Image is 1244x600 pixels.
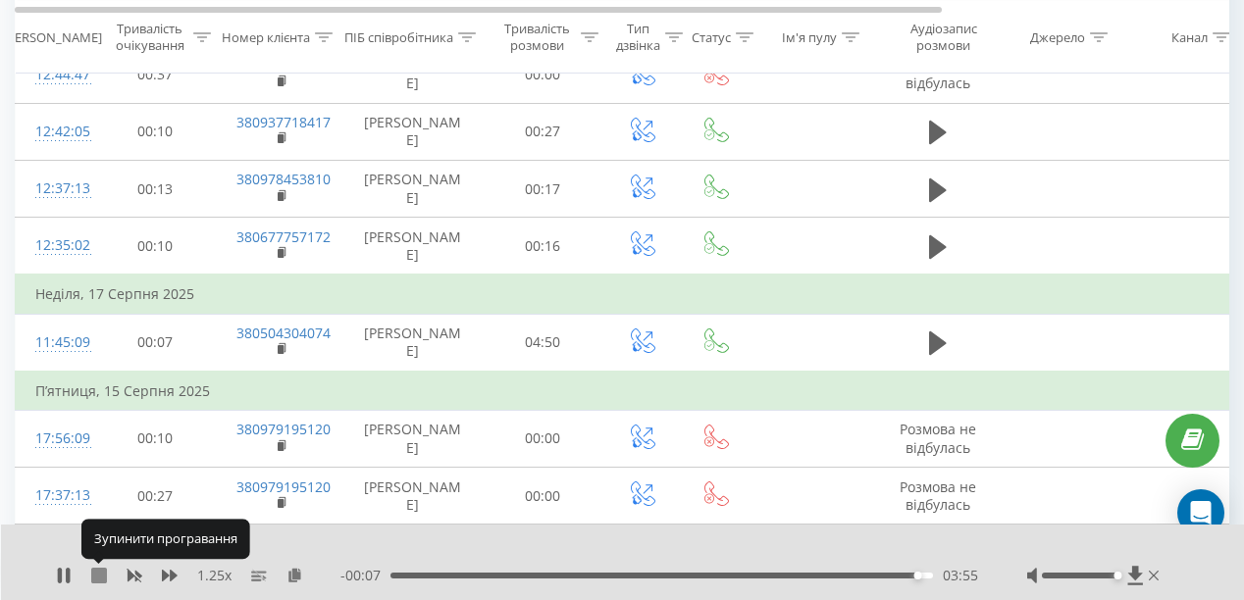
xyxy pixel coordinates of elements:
div: 11:45:09 [35,324,75,362]
div: 12:35:02 [35,226,75,265]
td: 00:10 [94,218,217,275]
a: 380979195120 [236,477,331,496]
div: [PERSON_NAME] [3,28,102,45]
div: Ім'я пулу [782,28,837,45]
td: [PERSON_NAME] [344,314,482,372]
div: Зупинити програвання [81,520,250,559]
div: 12:42:05 [35,113,75,151]
span: 1.25 x [197,566,232,585]
td: 00:13 [94,161,217,218]
td: 00:00 [482,410,604,467]
div: 12:37:13 [35,170,75,208]
td: 00:00 [482,468,604,525]
div: 12:44:47 [35,56,75,94]
div: Джерело [1030,28,1085,45]
span: Розмова не відбулась [900,56,976,92]
td: 00:00 [482,46,604,103]
span: Розмова не відбулась [900,420,976,456]
div: Тип дзвінка [616,21,660,54]
td: [PERSON_NAME] [344,410,482,467]
td: [PERSON_NAME] [344,161,482,218]
td: 04:50 [482,314,604,372]
div: Аудіозапис розмови [896,21,991,54]
td: [PERSON_NAME] [344,468,482,525]
div: Канал [1171,28,1208,45]
a: 380978453810 [236,170,331,188]
td: 00:10 [94,103,217,160]
td: 00:37 [94,46,217,103]
a: 380979195120 [236,420,331,438]
td: [PERSON_NAME] [344,218,482,275]
td: 00:17 [482,161,604,218]
a: 380504304074 [236,324,331,342]
span: 03:55 [943,566,978,585]
td: 00:27 [94,468,217,525]
div: Accessibility label [914,572,922,579]
div: 17:56:09 [35,420,75,458]
td: 00:16 [482,218,604,275]
a: 380937718417 [236,113,331,131]
td: 00:07 [94,314,217,372]
div: Open Intercom Messenger [1177,489,1224,536]
div: Тривалість розмови [498,21,576,54]
td: [PERSON_NAME] [344,46,482,103]
span: Розмова не відбулась [900,477,976,514]
div: Accessibility label [1114,572,1121,579]
td: 00:27 [482,103,604,160]
div: 17:37:13 [35,476,75,515]
div: ПІБ співробітника [344,28,453,45]
div: Статус [692,28,731,45]
div: Номер клієнта [222,28,310,45]
td: [PERSON_NAME] [344,103,482,160]
td: 00:10 [94,410,217,467]
a: 380677757172 [236,227,331,246]
div: Тривалість очікування [111,21,188,54]
span: - 00:07 [340,566,390,585]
